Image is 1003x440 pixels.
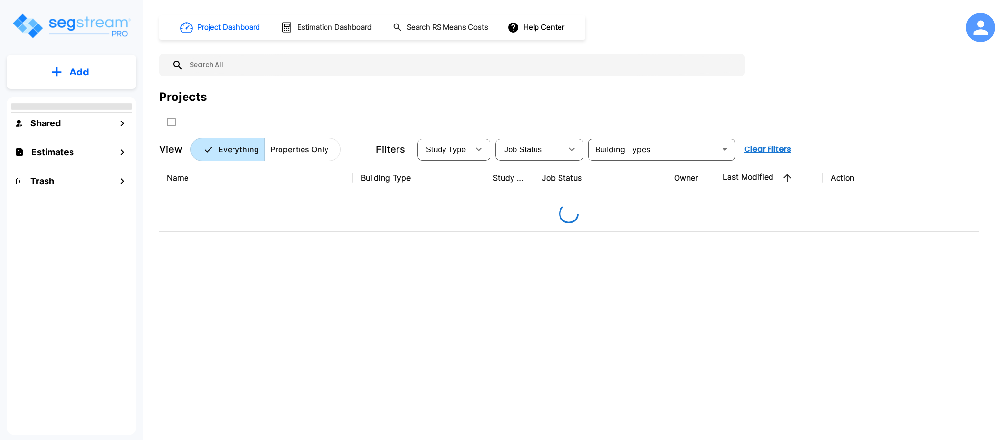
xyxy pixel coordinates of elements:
[11,12,131,40] img: Logo
[30,174,54,188] h1: Trash
[407,22,488,33] h1: Search RS Means Costs
[504,146,542,154] span: Job Status
[426,146,466,154] span: Study Type
[162,112,181,132] button: SelectAll
[389,18,493,37] button: Search RS Means Costs
[30,117,61,130] h1: Shared
[7,58,136,86] button: Add
[666,160,715,196] th: Owner
[197,22,260,33] h1: Project Dashboard
[184,54,740,76] input: Search All
[353,160,485,196] th: Building Type
[715,160,823,196] th: Last Modified
[505,18,568,37] button: Help Center
[159,142,183,157] p: View
[190,138,265,161] button: Everything
[419,136,469,163] div: Select
[264,138,341,161] button: Properties Only
[277,17,377,38] button: Estimation Dashboard
[823,160,886,196] th: Action
[270,144,328,155] p: Properties Only
[176,17,265,38] button: Project Dashboard
[159,160,353,196] th: Name
[534,160,666,196] th: Job Status
[591,143,716,156] input: Building Types
[497,136,562,163] div: Select
[218,144,259,155] p: Everything
[159,88,207,106] div: Projects
[718,143,732,156] button: Open
[485,160,534,196] th: Study Type
[31,146,74,159] h1: Estimates
[376,142,405,157] p: Filters
[740,140,795,159] button: Clear Filters
[297,22,372,33] h1: Estimation Dashboard
[190,138,341,161] div: Platform
[70,65,89,79] p: Add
